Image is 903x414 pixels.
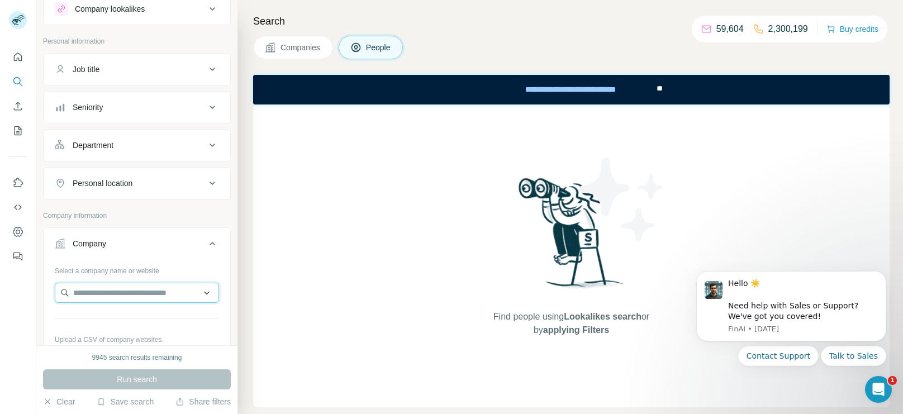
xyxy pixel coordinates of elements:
iframe: Intercom notifications message [679,258,903,408]
button: Personal location [44,170,230,197]
span: Companies [281,42,321,53]
p: Upload a CSV of company websites. [55,335,219,345]
button: Seniority [44,94,230,121]
div: Select a company name or website [55,261,219,276]
button: Buy credits [826,21,878,37]
button: Feedback [9,246,27,267]
span: applying Filters [543,325,609,335]
iframe: Banner [253,75,890,104]
button: Department [44,132,230,159]
div: Department [73,140,113,151]
iframe: Intercom live chat [865,376,892,403]
p: Your list is private and won't be saved or shared. [55,345,219,355]
div: Job title [73,64,99,75]
button: Search [9,72,27,92]
span: People [366,42,392,53]
button: My lists [9,121,27,141]
div: Seniority [73,102,103,113]
span: Find people using or by [482,310,660,337]
img: Surfe Illustration - Stars [572,149,672,250]
h4: Search [253,13,890,29]
button: Save search [97,396,154,407]
div: Personal location [73,178,132,189]
button: Job title [44,56,230,83]
p: Personal information [43,36,231,46]
button: Use Surfe on LinkedIn [9,173,27,193]
div: 9945 search results remaining [92,353,182,363]
button: Enrich CSV [9,96,27,116]
button: Dashboard [9,222,27,242]
span: Lookalikes search [564,312,641,321]
div: Company [73,238,106,249]
button: Company [44,230,230,261]
button: Share filters [175,396,231,407]
p: 2,300,199 [768,22,808,36]
button: Clear [43,396,75,407]
p: Company information [43,211,231,221]
p: 59,604 [716,22,744,36]
button: Quick start [9,47,27,67]
button: Use Surfe API [9,197,27,217]
span: 1 [888,376,897,385]
img: Surfe Illustration - Woman searching with binoculars [514,175,630,299]
div: Company lookalikes [75,3,145,15]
